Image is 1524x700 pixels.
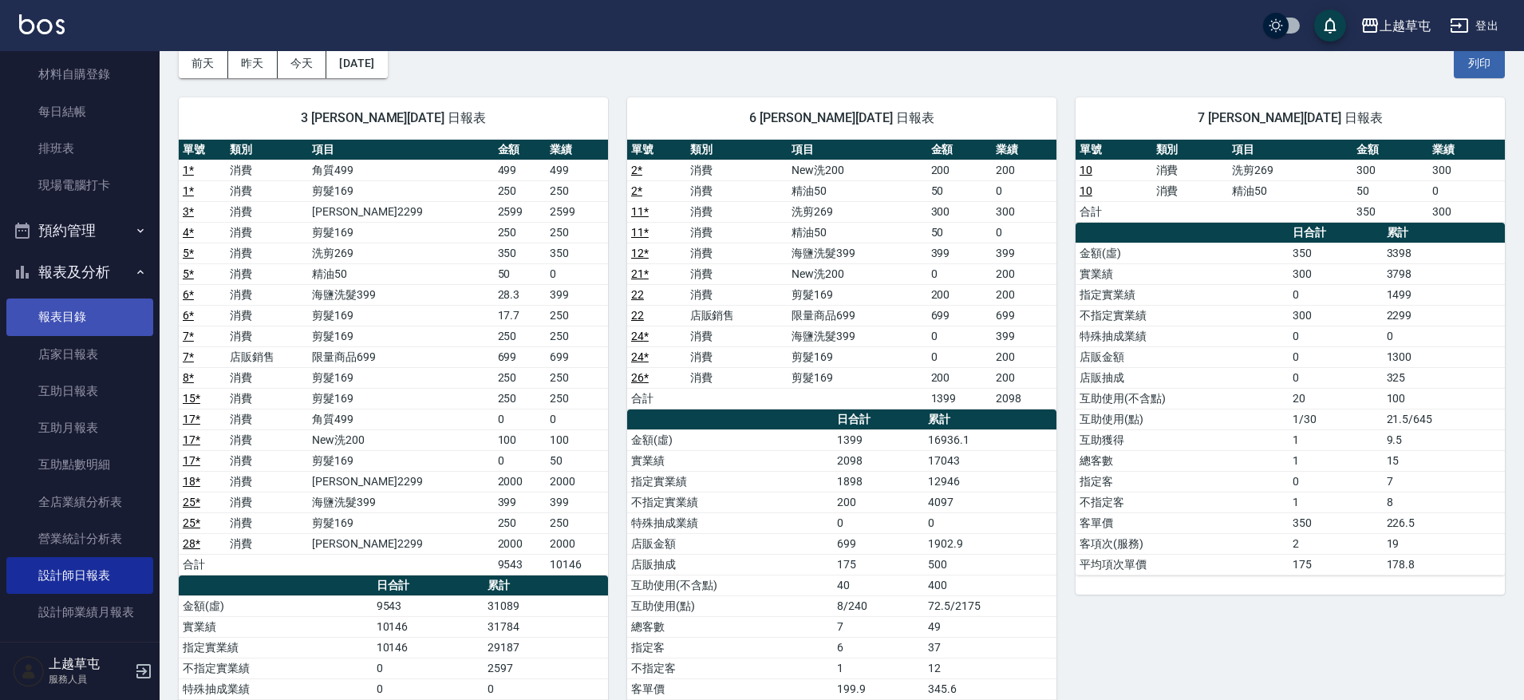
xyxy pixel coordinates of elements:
button: 登出 [1443,11,1505,41]
td: 互助使用(不含點) [1076,388,1289,409]
td: 精油50 [788,222,926,243]
a: 22 [631,288,644,301]
td: 300 [1289,263,1383,284]
span: 6 [PERSON_NAME][DATE] 日報表 [646,110,1037,126]
a: 互助點數明細 [6,446,153,483]
td: 300 [992,201,1056,222]
td: 200 [833,492,924,512]
button: 上越草屯 [1354,10,1437,42]
td: 消費 [686,180,788,201]
th: 業績 [546,140,608,160]
td: 2299 [1383,305,1505,326]
td: 399 [927,243,992,263]
td: 400 [924,575,1056,595]
td: 699 [992,305,1056,326]
td: 1300 [1383,346,1505,367]
td: 250 [546,388,608,409]
table: a dense table [179,140,608,575]
td: 250 [494,388,546,409]
td: 50 [927,180,992,201]
td: 100 [494,429,546,450]
td: 178.8 [1383,554,1505,575]
td: 6 [833,637,924,658]
td: 200 [992,367,1056,388]
td: 總客數 [627,616,833,637]
td: 消費 [226,409,308,429]
td: 特殊抽成業績 [179,678,373,699]
td: 2000 [546,533,608,554]
td: 29187 [484,637,608,658]
td: 0 [992,180,1056,201]
td: 客單價 [1076,512,1289,533]
td: 1/30 [1289,409,1383,429]
td: 0 [1289,326,1383,346]
th: 日合計 [833,409,924,430]
a: 全店業績分析表 [6,484,153,520]
td: 限量商品699 [308,346,493,367]
td: 1 [1289,492,1383,512]
td: 洗剪269 [308,243,493,263]
td: 250 [546,512,608,533]
td: 店販銷售 [686,305,788,326]
table: a dense table [627,140,1056,409]
td: 50 [546,450,608,471]
td: 剪髮169 [308,367,493,388]
td: 8/240 [833,595,924,616]
td: 消費 [686,263,788,284]
a: 每日結帳 [6,93,153,130]
td: 客單價 [627,678,833,699]
th: 業績 [992,140,1056,160]
td: 消費 [686,346,788,367]
td: 消費 [226,471,308,492]
td: 剪髮169 [308,450,493,471]
th: 金額 [494,140,546,160]
td: 消費 [226,429,308,450]
td: 50 [1352,180,1429,201]
td: 消費 [226,222,308,243]
td: 金額(虛) [1076,243,1289,263]
td: 2000 [494,533,546,554]
td: 0 [1289,284,1383,305]
span: 7 [PERSON_NAME][DATE] 日報表 [1095,110,1486,126]
td: 300 [927,201,992,222]
td: 平均項次單價 [1076,554,1289,575]
button: 報表及分析 [6,251,153,293]
table: a dense table [1076,140,1505,223]
td: 699 [546,346,608,367]
td: 剪髮169 [788,367,926,388]
td: 消費 [226,263,308,284]
td: 499 [546,160,608,180]
td: 1399 [833,429,924,450]
td: 9543 [494,554,546,575]
img: Logo [19,14,65,34]
td: 互助使用(點) [1076,409,1289,429]
td: 0 [1289,471,1383,492]
td: 7 [833,616,924,637]
td: 海鹽洗髮399 [788,326,926,346]
td: 12946 [924,471,1056,492]
td: 175 [1289,554,1383,575]
th: 金額 [1352,140,1429,160]
td: 49 [924,616,1056,637]
span: 3 [PERSON_NAME][DATE] 日報表 [198,110,589,126]
td: 300 [1428,160,1505,180]
td: 消費 [686,367,788,388]
a: 店販抽成明細 [6,631,153,668]
th: 累計 [924,409,1056,430]
td: 精油50 [788,180,926,201]
td: 精油50 [1228,180,1352,201]
td: 不指定實業績 [627,492,833,512]
a: 營業統計分析表 [6,520,153,557]
td: 0 [924,512,1056,533]
th: 項目 [788,140,926,160]
td: 指定客 [1076,471,1289,492]
td: 399 [546,492,608,512]
td: 消費 [686,222,788,243]
td: 指定實業績 [1076,284,1289,305]
td: 0 [927,263,992,284]
a: 報表目錄 [6,299,153,335]
td: 28.3 [494,284,546,305]
td: 10146 [546,554,608,575]
td: 17.7 [494,305,546,326]
th: 單號 [1076,140,1152,160]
